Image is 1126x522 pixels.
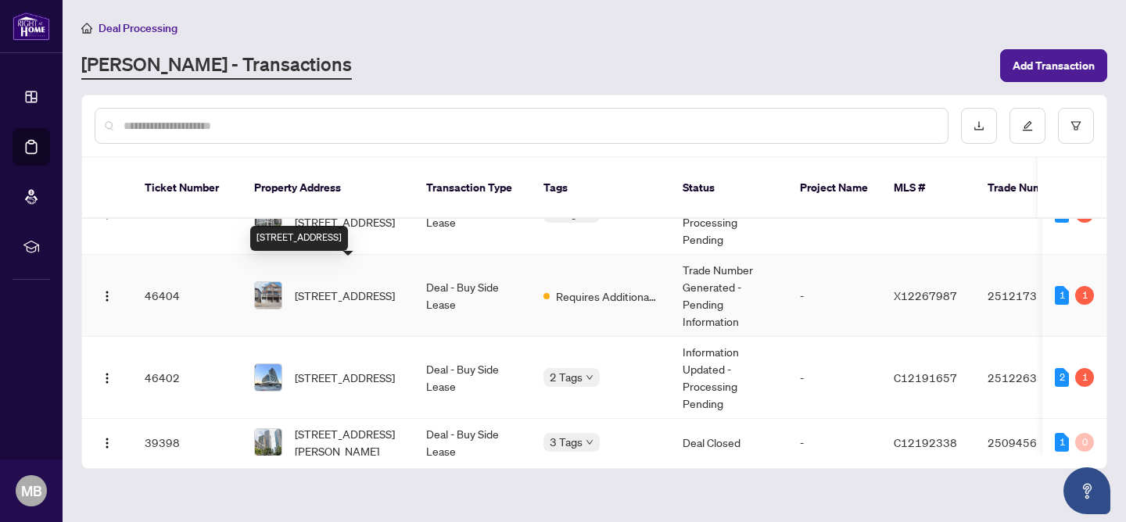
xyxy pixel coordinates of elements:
span: download [974,120,984,131]
img: thumbnail-img [255,364,281,391]
div: 0 [1075,433,1094,452]
td: - [787,255,881,337]
div: [STREET_ADDRESS] [250,226,348,251]
div: 2 [1055,368,1069,387]
button: Logo [95,430,120,455]
img: thumbnail-img [255,282,281,309]
span: 3 Tags [550,433,583,451]
div: 1 [1075,286,1094,305]
td: Information Updated - Processing Pending [670,337,787,419]
td: - [787,419,881,467]
td: 2512263 [975,337,1085,419]
th: Property Address [242,158,414,219]
td: Deal - Buy Side Lease [414,255,531,337]
th: Tags [531,158,670,219]
span: edit [1022,120,1033,131]
span: C12191657 [894,370,957,384]
span: MB [21,480,42,502]
td: 39398 [132,419,242,467]
a: [PERSON_NAME] - Transactions [81,52,352,80]
button: Logo [95,365,120,390]
th: Transaction Type [414,158,531,219]
span: X12267987 [894,288,957,302]
th: Ticket Number [132,158,242,219]
div: 1 [1055,286,1069,305]
td: 46404 [132,255,242,337]
span: down [586,374,593,381]
span: Deal Processing [99,21,178,35]
button: Open asap [1063,467,1110,514]
span: 2 Tags [550,368,583,386]
button: edit [1009,108,1045,144]
span: [STREET_ADDRESS][PERSON_NAME] [295,425,401,459]
button: Logo [95,283,120,308]
img: logo [13,12,50,41]
span: [STREET_ADDRESS] [295,287,395,304]
img: Logo [101,290,113,302]
img: thumbnail-img [255,429,281,456]
td: 46402 [132,337,242,419]
span: [STREET_ADDRESS] [295,369,395,386]
td: 2509456 [975,419,1085,467]
span: Add Transaction [1013,53,1095,78]
div: 1 [1075,368,1094,387]
img: Logo [101,437,113,449]
button: download [961,108,997,144]
th: Status [670,158,787,219]
td: Deal - Buy Side Lease [414,419,531,467]
td: Deal - Buy Side Lease [414,337,531,419]
td: Deal Closed [670,419,787,467]
td: 2512173 [975,255,1085,337]
div: 1 [1055,433,1069,452]
span: down [586,438,593,446]
th: MLS # [881,158,975,219]
button: Add Transaction [1000,49,1107,82]
th: Project Name [787,158,881,219]
td: Trade Number Generated - Pending Information [670,255,787,337]
th: Trade Number [975,158,1085,219]
span: filter [1070,120,1081,131]
img: Logo [101,372,113,384]
td: - [787,337,881,419]
button: filter [1058,108,1094,144]
span: Requires Additional Docs [556,288,658,305]
span: home [81,23,92,34]
span: C12192338 [894,435,957,449]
